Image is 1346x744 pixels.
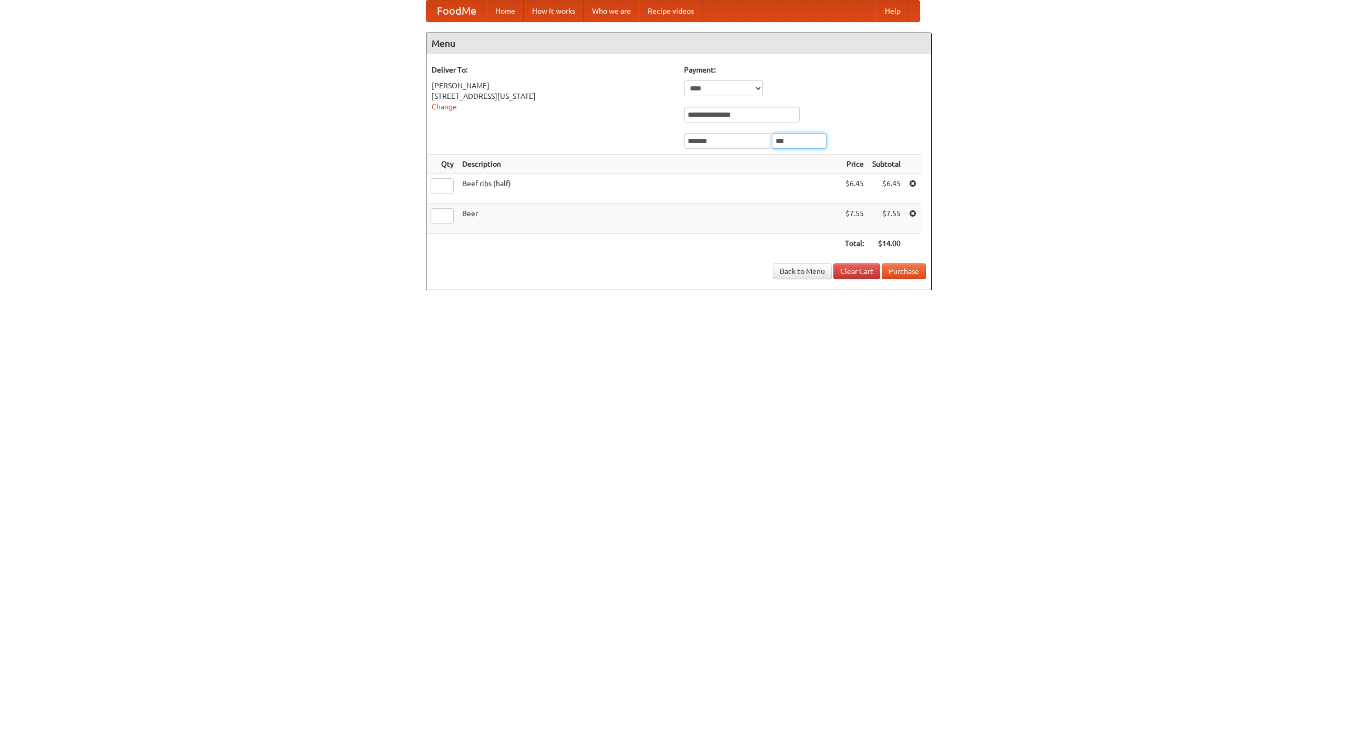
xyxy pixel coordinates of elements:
[841,234,868,253] th: Total:
[458,174,841,204] td: Beef ribs (half)
[841,204,868,234] td: $7.55
[426,155,458,174] th: Qty
[684,65,926,75] h5: Payment:
[432,103,457,111] a: Change
[426,1,487,22] a: FoodMe
[876,1,909,22] a: Help
[426,33,931,54] h4: Menu
[841,155,868,174] th: Price
[458,155,841,174] th: Description
[868,204,905,234] td: $7.55
[868,174,905,204] td: $6.45
[639,1,702,22] a: Recipe videos
[868,234,905,253] th: $14.00
[524,1,584,22] a: How it works
[432,80,674,91] div: [PERSON_NAME]
[841,174,868,204] td: $6.45
[584,1,639,22] a: Who we are
[882,263,926,279] button: Purchase
[773,263,832,279] a: Back to Menu
[487,1,524,22] a: Home
[833,263,880,279] a: Clear Cart
[458,204,841,234] td: Beer
[432,91,674,101] div: [STREET_ADDRESS][US_STATE]
[432,65,674,75] h5: Deliver To:
[868,155,905,174] th: Subtotal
